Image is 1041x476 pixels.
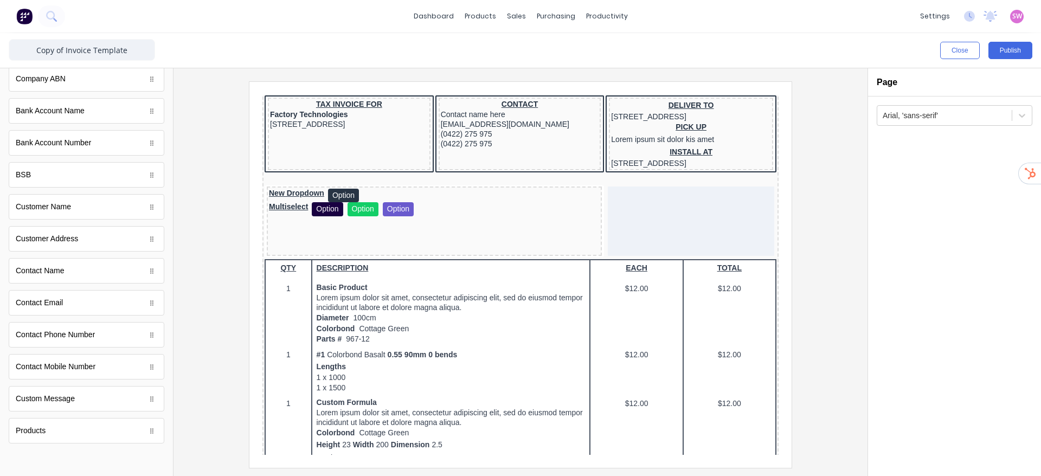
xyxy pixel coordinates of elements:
div: (0422) 275 975 [178,34,337,44]
div: DELIVER TO[STREET_ADDRESS] [349,5,509,27]
div: Contact Phone Number [16,329,95,340]
div: Contact Name [9,258,164,284]
div: [STREET_ADDRESS] [8,24,166,34]
div: New DropdownOptionMultiselectOptionOptionOption [2,91,514,164]
div: Company ABN [9,66,164,92]
div: Customer Name [9,194,164,220]
div: Company ABN [16,73,66,85]
button: Close [940,42,980,59]
div: Contact Email [16,297,63,308]
div: BSB [16,169,31,181]
div: Contact Mobile Number [16,361,95,372]
button: Publish [988,42,1032,59]
div: Customer Name [16,201,71,213]
div: Contact Email [9,290,164,316]
div: Customer Address [16,233,78,245]
div: Bank Account Number [16,137,91,149]
div: TAX INVOICE FOR [8,5,166,15]
div: sales [502,8,531,24]
div: Contact name here [178,15,337,24]
div: Contact Phone Number [9,322,164,348]
a: dashboard [408,8,459,24]
div: (0422) 275 975 [178,44,337,54]
span: SW [1012,11,1022,21]
div: productivity [581,8,633,24]
div: Bank Account Number [9,130,164,156]
div: BSB [9,162,164,188]
div: products [459,8,502,24]
div: Bank Account Name [16,105,85,117]
div: Contact Mobile Number [9,354,164,379]
div: CONTACT [178,5,337,15]
div: New DropdownOption [7,94,337,108]
div: Custom Message [9,386,164,411]
div: Products [16,425,46,436]
div: TAX INVOICE FORFactory Technologies[STREET_ADDRESS]CONTACTContact name here[EMAIL_ADDRESS][DOMAIN... [2,1,514,80]
div: Contact Name [16,265,64,276]
div: purchasing [531,8,581,24]
div: Bank Account Name [9,98,164,124]
div: INSTALL AT[STREET_ADDRESS] [349,52,509,73]
img: Factory [16,8,33,24]
div: PICK UPLorem ipsum sit dolor kis amet [349,27,509,52]
div: Customer Address [9,226,164,252]
div: MultiselectOptionOptionOption [7,107,337,121]
h2: Page [877,77,897,87]
div: Products [9,418,164,443]
div: Custom Message [16,393,75,404]
div: Factory Technologies [8,15,166,24]
div: [EMAIL_ADDRESS][DOMAIN_NAME] [178,24,337,34]
div: settings [915,8,955,24]
input: Enter template name here [9,39,155,61]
